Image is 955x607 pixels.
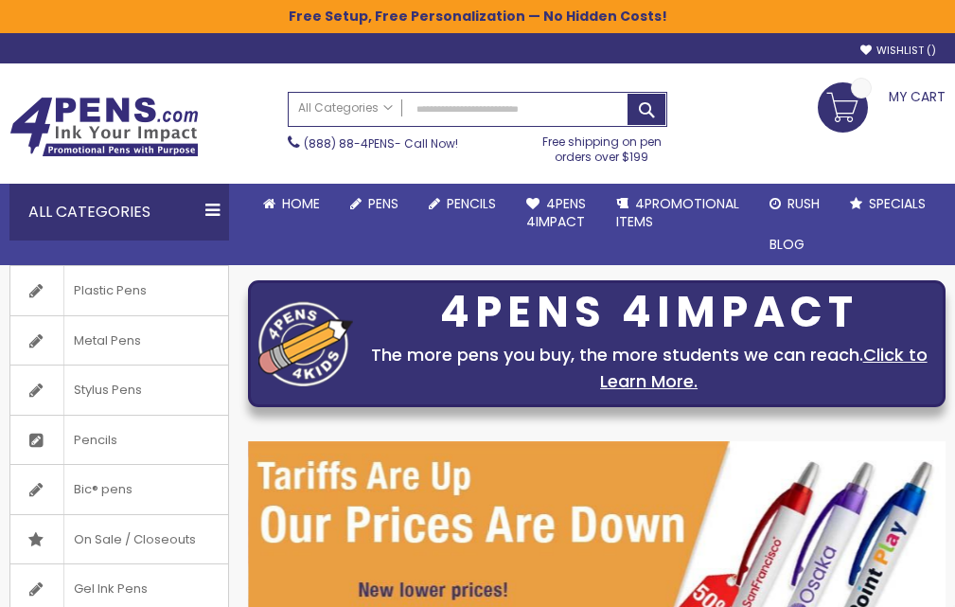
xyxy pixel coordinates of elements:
a: (888) 88-4PENS [304,135,395,152]
span: - Call Now! [304,135,458,152]
a: On Sale / Closeouts [10,515,228,564]
a: 4PROMOTIONALITEMS [601,184,754,242]
span: Pencils [63,416,127,465]
span: Stylus Pens [63,366,151,415]
span: 4Pens 4impact [526,194,586,231]
div: The more pens you buy, the more students we can reach. [363,342,935,395]
a: Home [248,184,335,224]
span: Rush [787,194,820,213]
a: Pens [335,184,414,224]
img: four_pen_logo.png [258,301,353,387]
span: Pencils [447,194,496,213]
div: 4PENS 4IMPACT [363,293,935,332]
span: Plastic Pens [63,266,156,315]
a: Pencils [414,184,511,224]
a: Rush [754,184,835,224]
span: Specials [869,194,926,213]
a: Wishlist [860,44,936,58]
img: 4Pens Custom Pens and Promotional Products [9,97,199,157]
a: Pencils [10,416,228,465]
span: All Categories [298,100,393,116]
div: All Categories [9,184,229,241]
div: Free shipping on pen orders over $199 [537,127,667,165]
a: 4Pens4impact [511,184,601,242]
a: Specials [835,184,941,224]
span: Bic® pens [63,465,142,514]
a: All Categories [289,93,402,124]
a: Bic® pens [10,465,228,514]
span: Blog [769,235,805,254]
span: Metal Pens [63,316,150,366]
span: 4PROMOTIONAL ITEMS [616,194,739,231]
span: Home [282,194,320,213]
a: Metal Pens [10,316,228,366]
a: Stylus Pens [10,366,228,415]
span: On Sale / Closeouts [63,515,205,564]
span: Pens [368,194,398,213]
a: Blog [754,224,820,265]
a: Plastic Pens [10,266,228,315]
